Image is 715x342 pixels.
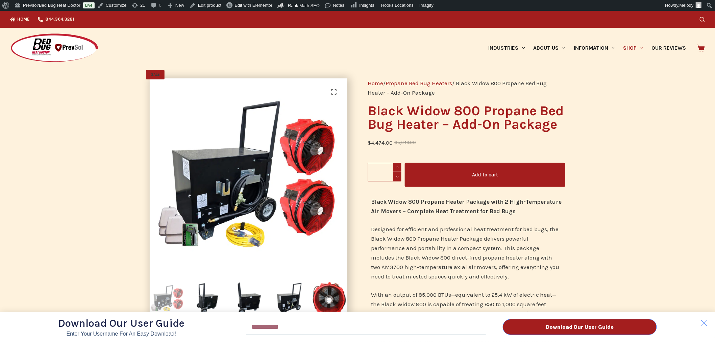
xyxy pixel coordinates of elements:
span: Edit with Elementor [235,3,272,8]
span: Download Our User Guide [546,324,614,330]
button: Open LiveChat chat widget [5,3,26,23]
a: Live [83,2,95,8]
span: Download Our User Guide [58,317,184,329]
span: Insights [359,3,374,8]
button: Download Our User Guide [503,319,657,335]
p: Enter Your Username for an Easy Download! [58,331,184,337]
span: Melody [680,3,694,8]
span: Rank Math SEO [288,3,320,8]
